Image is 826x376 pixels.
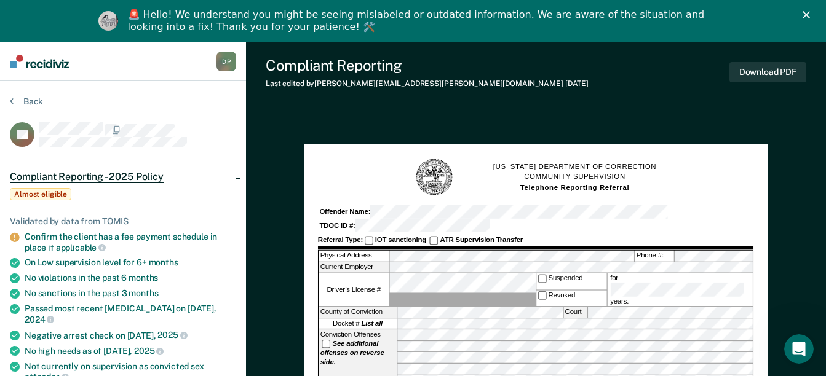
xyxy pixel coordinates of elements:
strong: Referral Type: [318,236,363,244]
span: Almost eligible [10,188,71,200]
div: Close [803,11,815,18]
span: 2024 [25,315,54,324]
input: IOT sanctioning [365,236,373,245]
span: Compliant Reporting - 2025 Policy [10,171,164,183]
div: No sanctions in the past 3 [25,288,236,299]
strong: Offender Name: [320,208,371,216]
strong: List all [362,319,383,327]
div: Last edited by [PERSON_NAME][EMAIL_ADDRESS][PERSON_NAME][DOMAIN_NAME] [266,79,589,88]
strong: See additional offenses on reverse side. [320,340,384,367]
button: DP [216,52,236,71]
strong: TDOC ID #: [320,222,355,230]
span: months [149,257,178,267]
h1: [US_STATE] DEPARTMENT OF CORRECTION COMMUNITY SUPERVISION [493,162,657,193]
div: No high needs as of [DATE], [25,345,236,356]
strong: Telephone Reporting Referral [520,184,630,192]
label: Phone #: [635,251,674,261]
div: No violations in the past 6 [25,273,236,283]
div: Passed most recent [MEDICAL_DATA] on [DATE], [25,304,236,324]
span: [DATE] [565,79,589,88]
span: months [129,288,158,298]
iframe: Intercom live chat [784,334,814,364]
div: Negative arrest check on [DATE], [25,330,236,341]
label: for years. [609,273,752,306]
input: ATR Supervision Transfer [430,236,439,245]
button: Back [10,96,43,107]
div: Confirm the client has a fee payment schedule in place if applicable [25,232,236,253]
strong: ATR Supervision Transfer [440,236,523,244]
strong: IOT sanctioning [375,236,426,244]
div: D P [216,52,236,71]
div: Compliant Reporting [266,57,589,74]
label: Physical Address [319,251,389,261]
label: Revoked [536,290,606,306]
img: TN Seal [415,158,454,197]
label: County of Conviction [319,307,397,317]
img: Profile image for Kim [98,11,118,31]
span: months [129,273,158,283]
input: Suspended [538,274,546,283]
input: Revoked [538,291,546,299]
div: On Low supervision level for 6+ [25,257,236,268]
img: Recidiviz [10,55,69,68]
label: Court [563,307,587,317]
input: for years. [611,283,745,296]
label: Suspended [536,273,606,289]
span: Docket # [333,319,383,328]
label: Current Employer [319,262,389,273]
input: See additional offenses on reverse side. [322,340,330,348]
div: 🚨 Hello! We understand you might be seeing mislabeled or outdated information. We are aware of th... [128,9,709,33]
button: Download PDF [729,62,806,82]
span: 2025 [134,346,164,356]
div: Validated by data from TOMIS [10,216,236,227]
label: Driver’s License # [319,273,389,306]
span: 2025 [157,330,187,340]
